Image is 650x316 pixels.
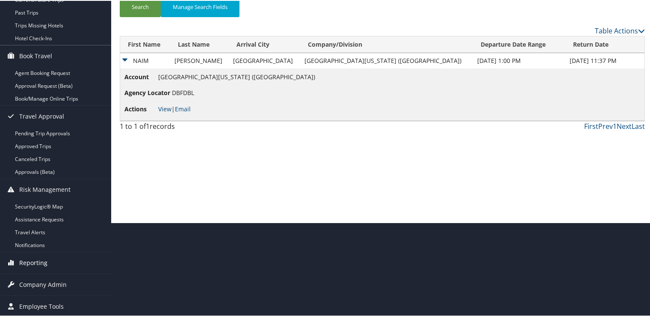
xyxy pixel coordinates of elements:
[584,121,598,130] a: First
[19,45,52,66] span: Book Travel
[146,121,150,130] span: 1
[120,52,170,68] td: NAIM
[124,87,170,97] span: Agency Locator
[598,121,613,130] a: Prev
[172,88,194,96] span: DBFDBL
[120,120,242,135] div: 1 to 1 of records
[19,251,47,273] span: Reporting
[120,36,170,52] th: First Name: activate to sort column descending
[158,72,315,80] span: [GEOGRAPHIC_DATA][US_STATE] ([GEOGRAPHIC_DATA])
[158,104,171,112] a: View
[19,105,64,126] span: Travel Approval
[300,52,473,68] td: [GEOGRAPHIC_DATA][US_STATE] ([GEOGRAPHIC_DATA])
[565,36,644,52] th: Return Date: activate to sort column ascending
[595,25,645,35] a: Table Actions
[617,121,632,130] a: Next
[473,52,566,68] td: [DATE] 1:00 PM
[175,104,191,112] a: Email
[229,52,300,68] td: [GEOGRAPHIC_DATA]
[300,36,473,52] th: Company/Division
[19,273,67,295] span: Company Admin
[170,52,229,68] td: [PERSON_NAME]
[632,121,645,130] a: Last
[19,178,71,200] span: Risk Management
[124,72,157,81] span: Account
[473,36,566,52] th: Departure Date Range: activate to sort column ascending
[229,36,300,52] th: Arrival City: activate to sort column ascending
[170,36,229,52] th: Last Name: activate to sort column ascending
[158,104,191,112] span: |
[565,52,644,68] td: [DATE] 11:37 PM
[613,121,617,130] a: 1
[124,104,157,113] span: Actions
